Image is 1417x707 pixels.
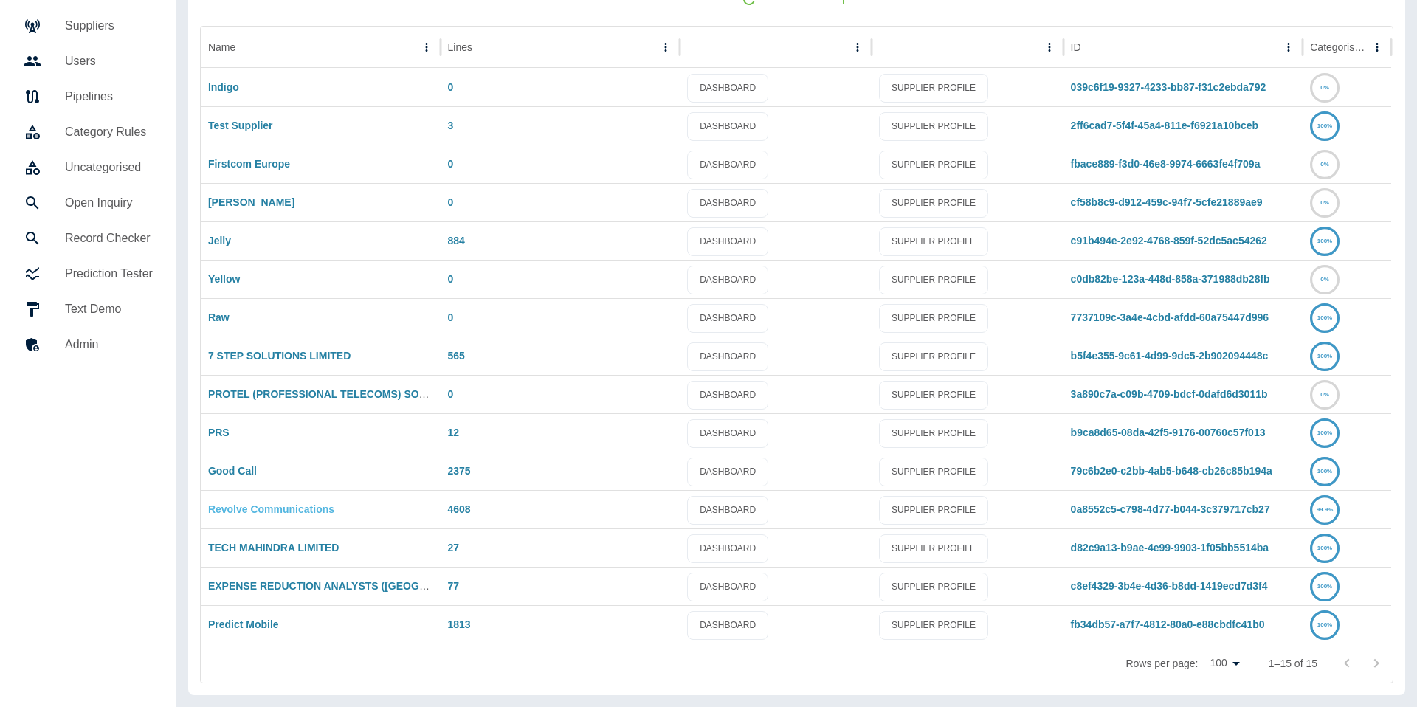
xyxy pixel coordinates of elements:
[208,41,235,53] div: Name
[12,185,165,221] a: Open Inquiry
[1320,276,1329,283] text: 0%
[1310,350,1340,362] a: 100%
[1278,37,1299,58] button: ID column menu
[1317,430,1332,436] text: 100%
[65,230,153,247] h5: Record Checker
[1310,503,1340,515] a: 99.9%
[448,542,460,553] a: 27
[1320,391,1329,398] text: 0%
[687,573,768,601] a: DASHBOARD
[12,150,165,185] a: Uncategorised
[687,304,768,333] a: DASHBOARD
[1367,37,1387,58] button: Categorised column menu
[208,311,230,323] a: Raw
[12,8,165,44] a: Suppliers
[65,123,153,141] h5: Category Rules
[687,189,768,218] a: DASHBOARD
[1310,542,1340,553] a: 100%
[879,189,988,218] a: SUPPLIER PROFILE
[65,300,153,318] h5: Text Demo
[687,266,768,294] a: DASHBOARD
[655,37,676,58] button: Lines column menu
[879,611,988,640] a: SUPPLIER PROFILE
[847,37,868,58] button: column menu
[1071,542,1269,553] a: d82c9a13-b9ae-4e99-9903-1f05bb5514ba
[1317,621,1332,628] text: 100%
[65,265,153,283] h5: Prediction Tester
[208,158,290,170] a: Firstcom Europe
[12,292,165,327] a: Text Demo
[448,618,471,630] a: 1813
[879,266,988,294] a: SUPPLIER PROFILE
[1071,503,1270,515] a: 0a8552c5-c798-4d77-b044-3c379717cb27
[12,256,165,292] a: Prediction Tester
[416,37,437,58] button: Name column menu
[1071,120,1258,131] a: 2ff6cad7-5f4f-45a4-811e-f6921a10bceb
[879,381,988,410] a: SUPPLIER PROFILE
[1317,468,1332,475] text: 100%
[1317,583,1332,590] text: 100%
[448,120,454,131] a: 3
[687,534,768,563] a: DASHBOARD
[1071,388,1268,400] a: 3a890c7a-c09b-4709-bdcf-0dafd6d3011b
[208,350,351,362] a: 7 STEP SOLUTIONS LIMITED
[208,120,273,131] a: Test Supplier
[1310,388,1340,400] a: 0%
[448,350,465,362] a: 565
[687,496,768,525] a: DASHBOARD
[208,503,334,515] a: Revolve Communications
[1125,656,1198,671] p: Rows per page:
[687,419,768,448] a: DASHBOARD
[1317,353,1332,359] text: 100%
[879,74,988,103] a: SUPPLIER PROFILE
[1071,350,1269,362] a: b5f4e355-9c61-4d99-9dc5-2b902094448c
[1317,238,1332,244] text: 100%
[65,159,153,176] h5: Uncategorised
[879,112,988,141] a: SUPPLIER PROFILE
[448,580,460,592] a: 77
[208,81,239,93] a: Indigo
[1071,311,1269,323] a: 7737109c-3a4e-4cbd-afdd-60a75447d996
[12,79,165,114] a: Pipelines
[1320,84,1329,91] text: 0%
[1310,196,1340,208] a: 0%
[1310,427,1340,438] a: 100%
[1071,273,1270,285] a: c0db82be-123a-448d-858a-371988db28fb
[1071,81,1266,93] a: 039c6f19-9327-4233-bb87-f31c2ebda792
[1269,656,1317,671] p: 1–15 of 15
[448,427,460,438] a: 12
[448,196,454,208] a: 0
[208,618,279,630] a: Predict Mobile
[1310,235,1340,246] a: 100%
[879,151,988,179] a: SUPPLIER PROFILE
[12,327,165,362] a: Admin
[1317,506,1334,513] text: 99.9%
[1310,618,1340,630] a: 100%
[1071,235,1267,246] a: c91b494e-2e92-4768-859f-52dc5ac54262
[1310,580,1340,592] a: 100%
[1317,314,1332,321] text: 100%
[1071,427,1266,438] a: b9ca8d65-08da-42f5-9176-00760c57f013
[687,227,768,256] a: DASHBOARD
[1071,41,1081,53] div: ID
[879,342,988,371] a: SUPPLIER PROFILE
[879,496,988,525] a: SUPPLIER PROFILE
[1071,465,1272,477] a: 79c6b2e0-c2bb-4ab5-b648-cb26c85b194a
[208,196,294,208] a: [PERSON_NAME]
[448,81,454,93] a: 0
[448,465,471,477] a: 2375
[1320,161,1329,168] text: 0%
[687,381,768,410] a: DASHBOARD
[448,235,465,246] a: 884
[879,304,988,333] a: SUPPLIER PROFILE
[448,503,471,515] a: 4608
[1320,199,1329,206] text: 0%
[208,388,508,400] a: PROTEL (PROFESSIONAL TELECOMS) SOLUTIONS LIMITED
[1039,37,1060,58] button: column menu
[879,534,988,563] a: SUPPLIER PROFILE
[208,542,339,553] a: TECH MAHINDRA LIMITED
[687,112,768,141] a: DASHBOARD
[1310,81,1340,93] a: 0%
[65,88,153,106] h5: Pipelines
[1071,618,1265,630] a: fb34db57-a7f7-4812-80a0-e88cbdfc41b0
